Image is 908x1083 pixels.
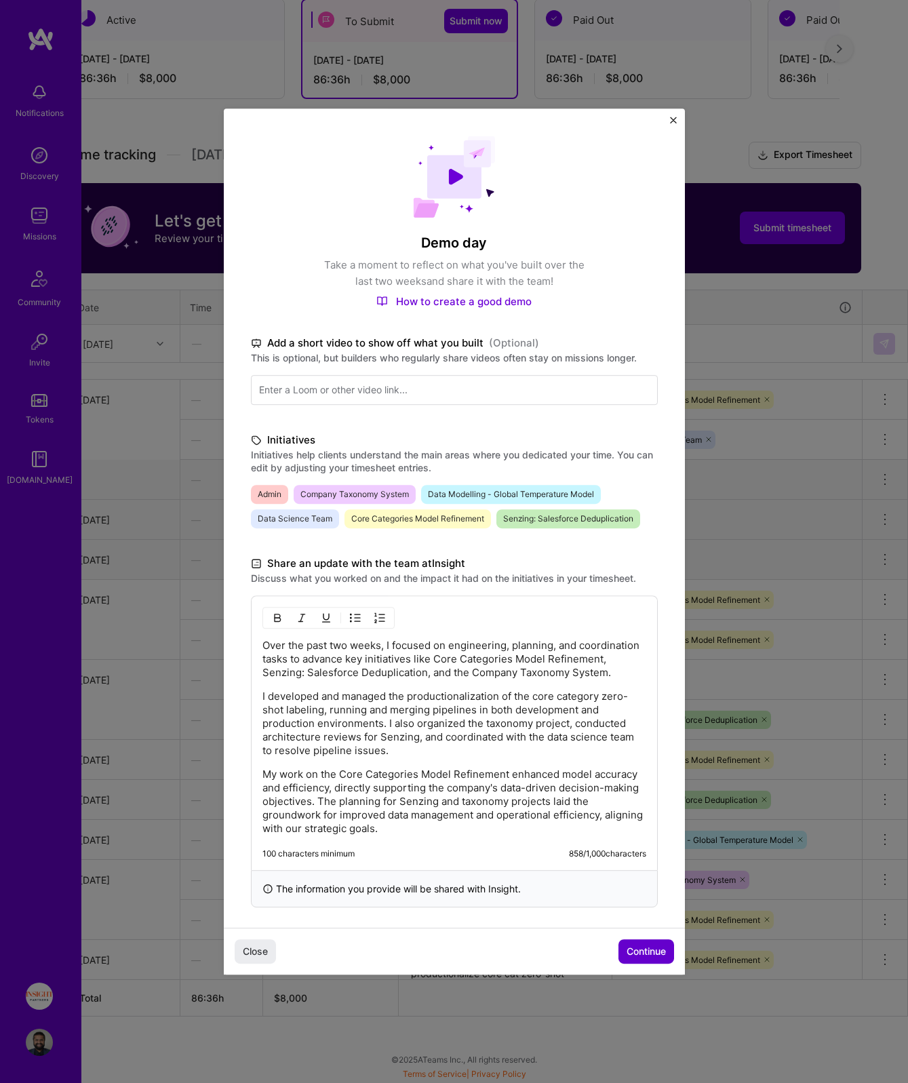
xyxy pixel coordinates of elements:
span: Data Modelling - Global Temperature Model [421,485,601,504]
img: UL [350,612,361,623]
i: icon TagBlack [251,432,262,448]
a: How to create a good demo [376,295,532,308]
span: Admin [251,485,288,504]
i: icon InfoBlack [262,882,273,896]
img: Bold [272,612,283,623]
div: The information you provide will be shared with Insight . [251,870,658,907]
img: OL [374,612,385,623]
img: How to create a good demo [376,296,388,307]
button: Close [235,939,276,964]
img: Underline [321,612,332,623]
h4: Demo day [251,234,658,252]
span: Core Categories Model Refinement [344,509,491,528]
button: Continue [618,939,674,964]
div: 100 characters minimum [262,848,355,859]
span: (Optional) [489,335,539,351]
img: Divider [340,610,341,626]
img: Demo day [413,136,496,218]
label: Initiatives [251,432,658,448]
i: icon DocumentBlack [251,555,262,571]
button: Close [670,117,677,131]
p: I developed and managed the productionalization of the core category zero-shot labeling, running ... [262,690,646,757]
i: icon TvBlack [251,335,262,351]
div: 858 / 1,000 characters [569,848,646,859]
label: This is optional, but builders who regularly share videos often stay on missions longer. [251,351,658,364]
p: Take a moment to reflect on what you've built over the last two weeks and share it with the team! [319,257,590,290]
p: Over the past two weeks, I focused on engineering, planning, and coordination tasks to advance ke... [262,639,646,680]
p: My work on the Core Categories Model Refinement enhanced model accuracy and efficiency, directly ... [262,768,646,835]
label: Discuss what you worked on and the impact it had on the initiatives in your timesheet. [251,572,658,585]
label: Add a short video to show off what you built [251,335,658,351]
span: Continue [627,945,666,958]
input: Enter a Loom or other video link... [251,375,658,405]
img: Italic [296,612,307,623]
span: Company Taxonomy System [294,485,416,504]
label: Initiatives help clients understand the main areas where you dedicated your time. You can edit by... [251,448,658,474]
label: Share an update with the team at Insight [251,555,658,572]
span: Senzing: Salesforce Deduplication [496,509,640,528]
span: Data Science Team [251,509,339,528]
span: Close [243,945,268,958]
